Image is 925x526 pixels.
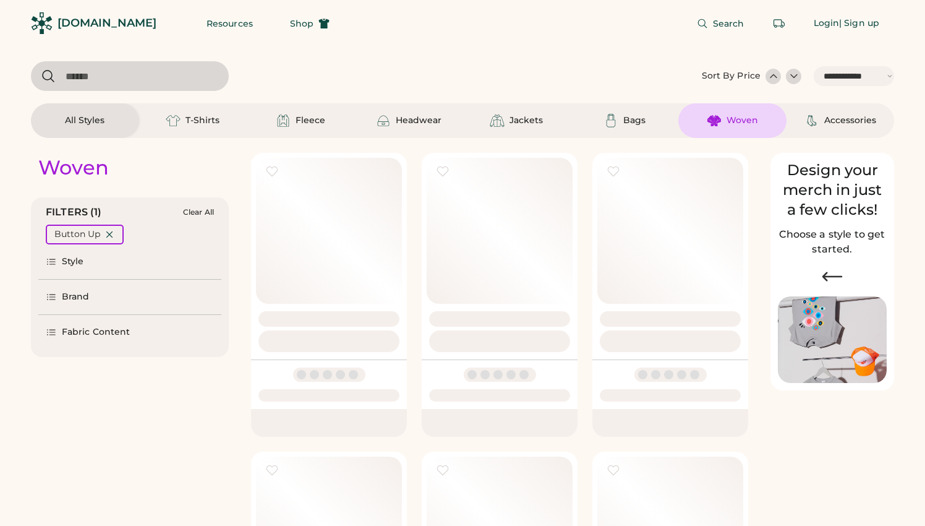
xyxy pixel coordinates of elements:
h2: Choose a style to get started. [778,227,887,257]
span: Search [713,19,744,28]
div: Design your merch in just a few clicks! [778,160,887,220]
button: Resources [192,11,268,36]
div: All Styles [65,114,104,127]
div: Accessories [824,114,876,127]
div: FILTERS (1) [46,205,102,220]
div: T-Shirts [185,114,220,127]
img: Jackets Icon [490,113,505,128]
div: Sort By Price [702,70,761,82]
div: Login [814,17,840,30]
img: T-Shirts Icon [166,113,181,128]
div: Button Up [54,228,100,241]
img: Woven Icon [707,113,722,128]
div: Fabric Content [62,326,130,338]
img: Fleece Icon [276,113,291,128]
div: Woven [38,155,109,180]
button: Shop [275,11,344,36]
button: Search [682,11,759,36]
img: Image of Lisa Congdon Eye Print on T-Shirt and Hat [778,296,887,384]
span: Shop [290,19,313,28]
img: Rendered Logo - Screens [31,12,53,34]
button: Retrieve an order [767,11,791,36]
img: Accessories Icon [804,113,819,128]
div: Brand [62,291,90,303]
div: Jackets [509,114,543,127]
div: Bags [623,114,646,127]
div: Clear All [183,208,214,217]
div: Fleece [296,114,325,127]
div: Headwear [396,114,441,127]
img: Headwear Icon [376,113,391,128]
div: [DOMAIN_NAME] [58,15,156,31]
div: | Sign up [839,17,879,30]
div: Style [62,256,84,268]
div: Woven [727,114,758,127]
img: Bags Icon [603,113,618,128]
